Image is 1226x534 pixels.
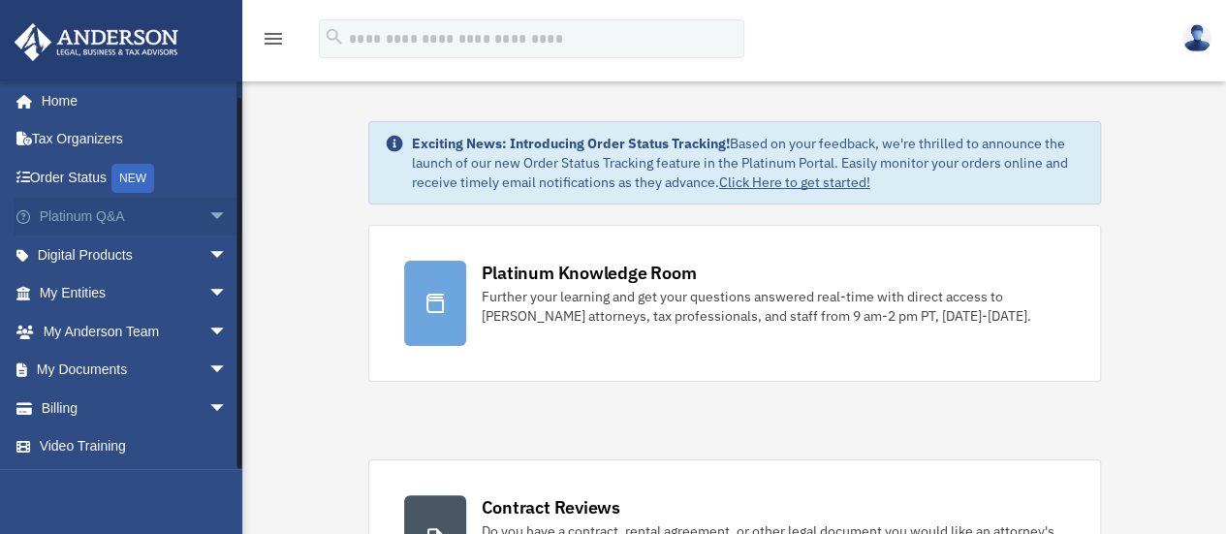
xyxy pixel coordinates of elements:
a: Click Here to get started! [719,173,870,191]
a: My Documentsarrow_drop_down [14,351,257,390]
div: Contract Reviews [482,495,620,519]
img: User Pic [1182,24,1211,52]
a: Home [14,81,247,120]
a: Video Training [14,427,257,466]
img: Anderson Advisors Platinum Portal [9,23,184,61]
a: Platinum Knowledge Room Further your learning and get your questions answered real-time with dire... [368,225,1101,382]
div: Based on your feedback, we're thrilled to announce the launch of our new Order Status Tracking fe... [412,134,1085,192]
div: NEW [111,164,154,193]
a: Tax Organizers [14,120,257,159]
a: menu [262,34,285,50]
span: arrow_drop_down [208,198,247,237]
div: Further your learning and get your questions answered real-time with direct access to [PERSON_NAM... [482,287,1065,326]
span: arrow_drop_down [208,351,247,391]
span: arrow_drop_down [208,236,247,275]
div: Platinum Knowledge Room [482,261,697,285]
a: Digital Productsarrow_drop_down [14,236,257,274]
i: search [324,26,345,47]
a: My Entitiesarrow_drop_down [14,274,257,313]
i: menu [262,27,285,50]
span: arrow_drop_down [208,312,247,352]
a: Platinum Q&Aarrow_drop_down [14,198,257,236]
a: My Anderson Teamarrow_drop_down [14,312,257,351]
a: Order StatusNEW [14,158,257,198]
a: Billingarrow_drop_down [14,389,257,427]
span: arrow_drop_down [208,389,247,428]
strong: Exciting News: Introducing Order Status Tracking! [412,135,730,152]
span: arrow_drop_down [208,274,247,314]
